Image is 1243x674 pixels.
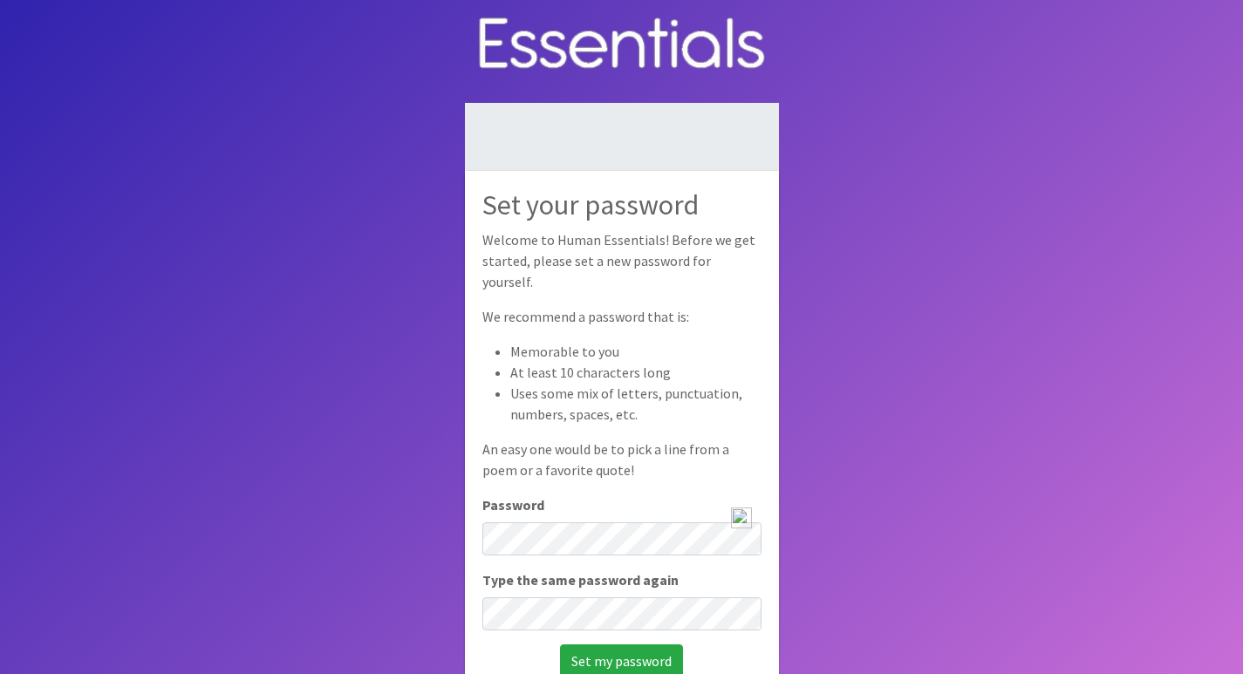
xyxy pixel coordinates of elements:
p: We recommend a password that is: [482,306,762,327]
li: At least 10 characters long [510,362,762,383]
p: An easy one would be to pick a line from a poem or a favorite quote! [482,439,762,480]
img: npw-badge-icon-locked.svg [731,507,752,528]
li: Uses some mix of letters, punctuation, numbers, spaces, etc. [510,383,762,425]
label: Type the same password again [482,569,679,590]
label: Password [482,494,544,515]
p: Welcome to Human Essentials! Before we get started, please set a new password for yourself. [482,229,762,292]
h2: Set your password [482,188,762,221]
li: Memorable to you [510,341,762,362]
